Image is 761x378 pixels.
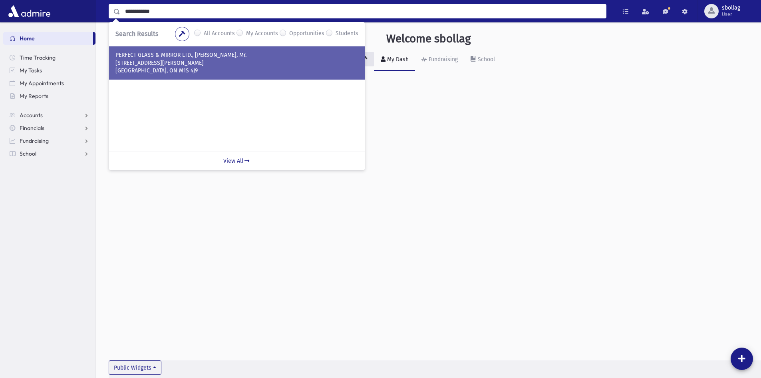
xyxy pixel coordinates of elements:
button: Public Widgets [109,360,161,375]
a: School [3,147,95,160]
label: Students [336,29,358,39]
span: sbollag [722,5,740,11]
span: Fundraising [20,137,49,144]
label: Opportunities [289,29,324,39]
div: School [476,56,495,63]
a: View All [109,152,365,170]
span: My Tasks [20,67,42,74]
a: School [464,49,501,71]
span: My Appointments [20,80,64,87]
a: Time Tracking [3,51,95,64]
span: Search Results [115,30,158,38]
a: My Tasks [3,64,95,77]
p: [GEOGRAPHIC_DATA], ON M1S 4J9 [115,67,358,75]
span: Time Tracking [20,54,56,61]
a: My Appointments [3,77,95,90]
span: Home [20,35,35,42]
span: Financials [20,124,44,132]
span: Accounts [20,112,43,119]
a: Accounts [3,109,95,122]
span: My Reports [20,92,48,100]
div: Fundraising [427,56,458,63]
a: My Reports [3,90,95,102]
input: Search [120,4,606,18]
span: User [722,11,740,18]
h3: Welcome sbollag [386,32,471,46]
a: Home [3,32,93,45]
p: [STREET_ADDRESS][PERSON_NAME] [115,59,358,67]
span: School [20,150,36,157]
a: Fundraising [415,49,464,71]
img: AdmirePro [6,3,52,19]
a: My Dash [374,49,415,71]
div: My Dash [385,56,409,63]
a: Financials [3,122,95,134]
label: All Accounts [204,29,235,39]
a: Fundraising [3,134,95,147]
label: My Accounts [246,29,278,39]
p: PERFECT GLASS & MIRROR LTD., [PERSON_NAME], Mr. [115,51,358,59]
